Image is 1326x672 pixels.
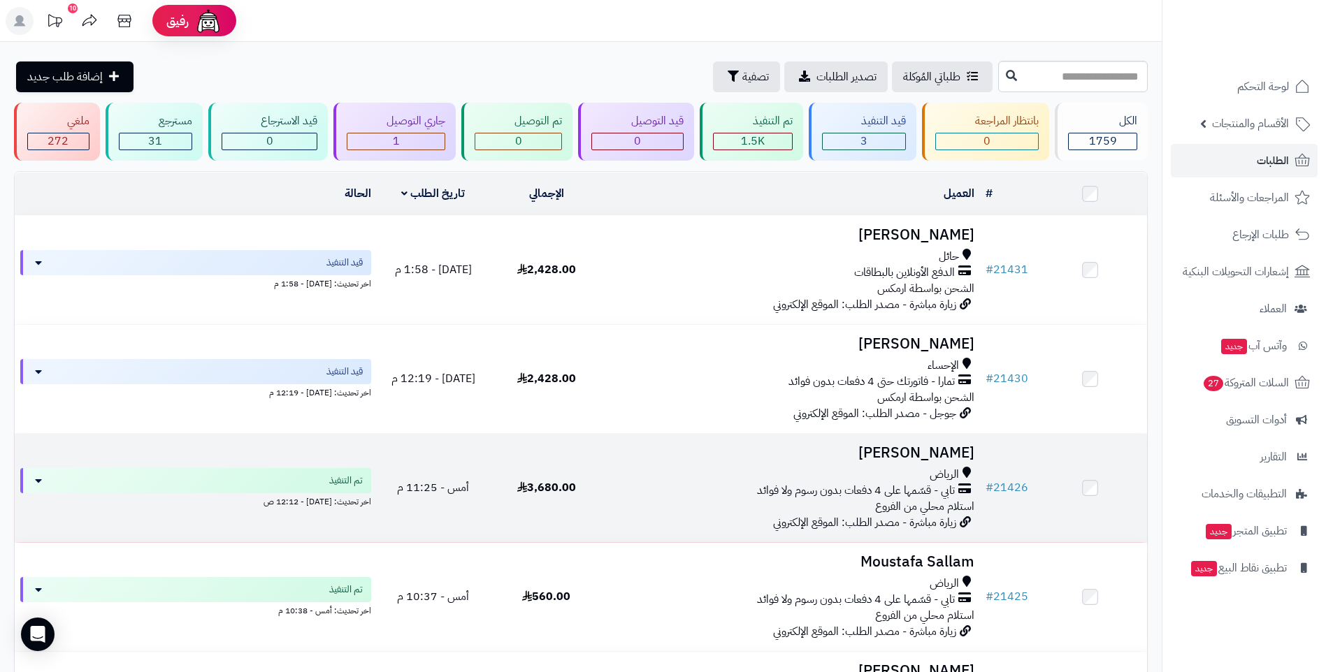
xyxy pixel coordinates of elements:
span: المراجعات والأسئلة [1210,188,1289,207]
a: #21426 [986,479,1028,496]
span: تمارا - فاتورتك حتى 4 دفعات بدون فوائد [788,374,955,390]
a: تحديثات المنصة [37,7,72,38]
a: قيد التنفيذ 3 [806,103,920,161]
span: وآتس آب [1220,336,1287,356]
span: جديد [1191,561,1217,576]
a: الإجمالي [529,185,564,202]
span: أدوات التسويق [1226,410,1287,430]
div: 10 [68,3,78,13]
a: جاري التوصيل 1 [331,103,459,161]
span: 560.00 [522,588,570,605]
a: الكل1759 [1052,103,1151,161]
span: الدفع الأونلاين بالبطاقات [854,265,955,281]
div: قيد التوصيل [591,113,684,129]
span: تصدير الطلبات [816,68,877,85]
span: إضافة طلب جديد [27,68,103,85]
a: تم التنفيذ 1.5K [697,103,806,161]
span: طلبات الإرجاع [1232,225,1289,244]
span: 0 [983,133,990,149]
img: ai-face.png [194,7,222,35]
span: الأقسام والمنتجات [1212,114,1289,133]
div: 0 [592,133,683,149]
span: رفيق [166,13,189,29]
a: العملاء [1171,292,1318,326]
span: تطبيق نقاط البيع [1190,558,1287,578]
span: 1 [393,133,400,149]
a: وآتس آبجديد [1171,329,1318,363]
span: زيارة مباشرة - مصدر الطلب: الموقع الإلكتروني [773,623,956,640]
div: 31 [120,133,192,149]
span: [DATE] - 1:58 م [395,261,472,278]
div: جاري التوصيل [347,113,445,129]
a: #21430 [986,370,1028,387]
span: تابي - قسّمها على 4 دفعات بدون رسوم ولا فوائد [757,483,955,499]
a: إضافة طلب جديد [16,61,134,92]
a: طلباتي المُوكلة [892,61,993,92]
span: الرياض [930,576,959,592]
a: # [986,185,993,202]
img: logo-2.png [1231,29,1313,58]
a: العميل [944,185,974,202]
div: تم التوصيل [475,113,562,129]
span: # [986,588,993,605]
a: المراجعات والأسئلة [1171,181,1318,214]
span: 1759 [1089,133,1117,149]
a: التطبيقات والخدمات [1171,477,1318,511]
div: Open Intercom Messenger [21,618,55,651]
span: الإحساء [928,358,959,374]
h3: [PERSON_NAME] [609,227,974,243]
span: لوحة التحكم [1237,77,1289,96]
div: 0 [936,133,1038,149]
a: تم التوصيل 0 [459,103,575,161]
span: تابي - قسّمها على 4 دفعات بدون رسوم ولا فوائد [757,592,955,608]
div: تم التنفيذ [713,113,793,129]
span: 3 [860,133,867,149]
span: تصفية [742,68,769,85]
a: السلات المتروكة27 [1171,366,1318,400]
a: إشعارات التحويلات البنكية [1171,255,1318,288]
div: اخر تحديث: [DATE] - 1:58 م [20,275,371,290]
span: 31 [148,133,162,149]
span: 3,680.00 [517,479,576,496]
span: الشحن بواسطة ارمكس [877,280,974,297]
div: 1452 [714,133,792,149]
span: استلام محلي من الفروع [875,607,974,624]
a: طلبات الإرجاع [1171,218,1318,251]
span: زيارة مباشرة - مصدر الطلب: الموقع الإلكتروني [773,514,956,531]
span: جديد [1206,524,1232,539]
span: التقارير [1260,447,1287,467]
h3: Moustafa Sallam [609,554,974,570]
span: 0 [515,133,522,149]
a: تصدير الطلبات [784,61,888,92]
span: # [986,261,993,278]
span: 272 [48,133,69,149]
a: #21431 [986,261,1028,278]
div: مسترجع [119,113,192,129]
a: لوحة التحكم [1171,70,1318,103]
div: قيد التنفيذ [822,113,907,129]
div: ملغي [27,113,89,129]
span: جديد [1221,339,1247,354]
div: اخر تحديث: أمس - 10:38 م [20,602,371,617]
span: حائل [939,249,959,265]
span: التطبيقات والخدمات [1202,484,1287,504]
span: 2,428.00 [517,261,576,278]
span: # [986,479,993,496]
a: مسترجع 31 [103,103,206,161]
a: التقارير [1171,440,1318,474]
span: الشحن بواسطة ارمكس [877,389,974,406]
span: العملاء [1260,299,1287,319]
span: قيد التنفيذ [326,365,363,379]
div: 0 [475,133,561,149]
a: الحالة [345,185,371,202]
span: تطبيق المتجر [1204,521,1287,541]
a: قيد الاسترجاع 0 [206,103,331,161]
span: إشعارات التحويلات البنكية [1183,262,1289,282]
span: أمس - 10:37 م [397,588,469,605]
div: 272 [28,133,89,149]
div: 1 [347,133,445,149]
span: # [986,370,993,387]
div: الكل [1068,113,1137,129]
span: 1.5K [741,133,765,149]
span: طلباتي المُوكلة [903,68,960,85]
